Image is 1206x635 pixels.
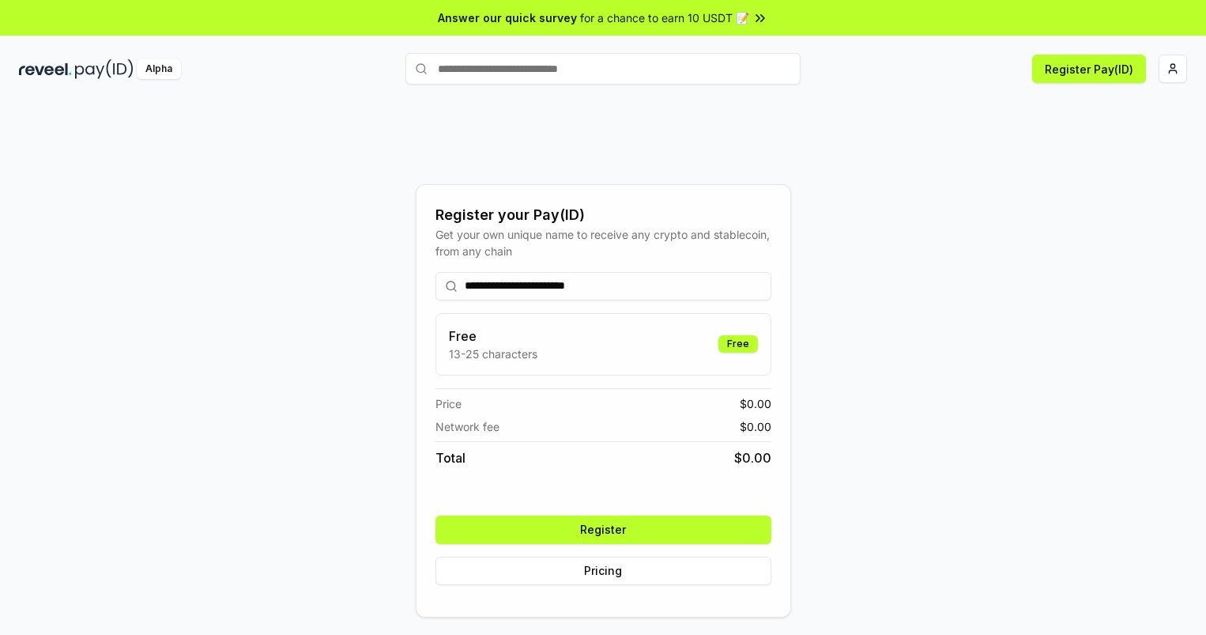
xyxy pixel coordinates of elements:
[438,9,577,26] span: Answer our quick survey
[137,59,181,79] div: Alpha
[718,335,758,353] div: Free
[435,226,771,259] div: Get your own unique name to receive any crypto and stablecoin, from any chain
[435,516,771,544] button: Register
[435,418,499,435] span: Network fee
[740,395,771,412] span: $ 0.00
[449,327,537,346] h3: Free
[740,418,771,435] span: $ 0.00
[435,395,462,412] span: Price
[19,59,72,79] img: reveel_dark
[449,346,537,362] p: 13-25 characters
[435,448,465,467] span: Total
[435,204,771,226] div: Register your Pay(ID)
[580,9,749,26] span: for a chance to earn 10 USDT 📝
[75,59,134,79] img: pay_id
[1032,55,1146,83] button: Register Pay(ID)
[734,448,771,467] span: $ 0.00
[435,557,771,585] button: Pricing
